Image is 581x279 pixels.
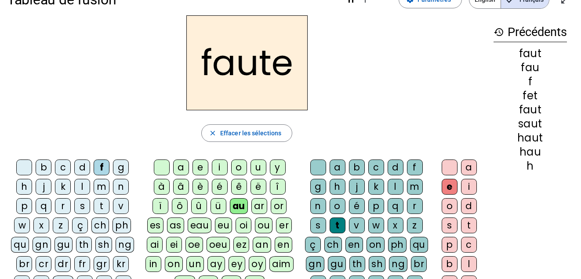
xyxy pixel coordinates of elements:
[368,217,384,233] div: w
[147,237,163,253] div: ai
[407,179,423,195] div: m
[368,198,384,214] div: p
[330,179,345,195] div: h
[389,256,407,272] div: ng
[310,217,326,233] div: s
[74,179,90,195] div: l
[74,159,90,175] div: d
[94,256,109,272] div: gr
[54,237,73,253] div: gu
[461,256,477,272] div: l
[229,256,245,272] div: ey
[16,198,32,214] div: p
[72,217,88,233] div: ç
[220,128,281,138] span: Effacer les sélections
[207,237,230,253] div: oeu
[461,217,477,233] div: t
[186,15,308,110] h2: faute
[11,237,29,253] div: qu
[94,198,109,214] div: t
[310,198,326,214] div: n
[368,159,384,175] div: c
[94,159,109,175] div: f
[74,198,90,214] div: s
[407,159,423,175] div: f
[91,217,109,233] div: ch
[276,217,292,233] div: er
[113,256,129,272] div: kr
[211,198,226,214] div: ü
[461,198,477,214] div: d
[349,159,365,175] div: b
[166,237,182,253] div: ei
[188,217,212,233] div: eau
[14,217,30,233] div: w
[55,256,71,272] div: dr
[494,76,567,87] div: f
[154,179,170,195] div: à
[113,198,129,214] div: v
[461,179,477,195] div: i
[388,198,403,214] div: q
[55,159,71,175] div: c
[231,159,247,175] div: o
[306,256,324,272] div: gn
[173,159,189,175] div: a
[201,124,292,142] button: Effacer les sélections
[251,159,266,175] div: u
[494,91,567,101] div: fet
[442,217,458,233] div: s
[55,179,71,195] div: k
[186,256,204,272] div: un
[345,237,363,253] div: en
[74,256,90,272] div: fr
[494,133,567,143] div: haut
[36,256,51,272] div: cr
[113,159,129,175] div: g
[113,179,129,195] div: n
[94,179,109,195] div: m
[145,256,161,272] div: in
[310,179,326,195] div: g
[165,256,183,272] div: on
[494,161,567,171] div: h
[16,179,32,195] div: h
[192,159,208,175] div: e
[212,179,228,195] div: é
[270,159,286,175] div: y
[368,179,384,195] div: k
[215,217,232,233] div: eu
[494,105,567,115] div: faut
[349,217,365,233] div: v
[305,237,321,253] div: ç
[76,237,92,253] div: th
[255,217,272,233] div: ou
[33,237,51,253] div: gn
[251,198,267,214] div: ar
[407,217,423,233] div: z
[407,198,423,214] div: r
[55,198,71,214] div: r
[349,256,365,272] div: th
[324,237,342,253] div: ch
[191,198,207,214] div: û
[233,237,249,253] div: ez
[113,217,131,233] div: ph
[494,48,567,59] div: faut
[494,62,567,73] div: fau
[249,256,266,272] div: oy
[271,198,287,214] div: or
[494,27,504,37] mat-icon: history
[230,198,248,214] div: au
[270,179,286,195] div: î
[172,198,188,214] div: ô
[33,217,49,233] div: x
[209,129,217,137] mat-icon: close
[167,217,184,233] div: as
[330,217,345,233] div: t
[116,237,134,253] div: ng
[95,237,112,253] div: sh
[236,217,251,233] div: oi
[442,237,458,253] div: p
[328,256,346,272] div: gu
